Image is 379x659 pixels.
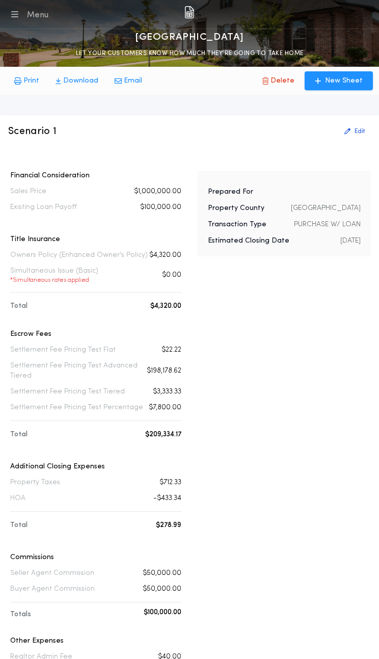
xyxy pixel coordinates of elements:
p: Transaction Type [208,220,266,230]
p: $7,800.00 [149,403,181,413]
p: Sales Price [10,187,46,197]
p: Total [10,430,28,440]
p: Settlement Fee Pricing Test Advanced Tiered [10,361,147,381]
p: * Simultaneous rates applied [10,276,98,284]
p: Total [10,520,28,531]
p: Title Insurance [10,234,181,245]
p: Totals [10,610,31,620]
p: Escrow Fees [10,329,181,339]
p: $0.00 [162,270,181,280]
button: Email [106,72,150,90]
p: Settlement Fee Pricing Test Percentage [10,403,143,413]
p: Edit [355,127,365,136]
p: [GEOGRAPHIC_DATA] [135,29,244,45]
p: $50,000.00 [143,568,181,578]
p: Owners Policy (Enhanced Owner's Policy) [10,250,148,260]
p: Property County [208,203,264,214]
p: Settlement Fee Pricing Test Tiered [10,387,125,397]
p: Print [23,76,39,86]
p: $4,320.00 [149,250,181,260]
p: Download [63,76,98,86]
p: Property Taxes [10,478,60,488]
p: $22.22 [161,345,181,355]
p: [GEOGRAPHIC_DATA] [291,203,361,214]
p: $4,320.00 [150,301,181,311]
p: $198,178.62 [147,366,181,376]
p: PURCHASE W/ LOAN [294,220,361,230]
p: Existing Loan Payoff [10,202,77,213]
p: LET YOUR CUSTOMERS KNOW HOW MUCH THEY’RE GOING TO TAKE HOME [76,48,304,59]
p: Financial Consideration [10,171,181,181]
p: $278.99 [156,520,181,531]
p: Total [10,301,28,311]
p: $3,333.33 [153,387,181,397]
p: $712.33 [159,478,181,488]
p: Email [124,76,142,86]
p: -$433.34 [153,493,181,504]
p: Additional Closing Expenses [10,462,181,472]
div: Menu [26,9,48,21]
p: HOA [10,493,25,504]
img: img [184,6,194,18]
p: Seller Agent Commission [10,568,94,578]
h3: Scenario 1 [8,124,57,139]
p: Settlement Fee Pricing Test Flat [10,345,116,355]
button: Menu [8,7,48,21]
button: Delete [254,71,303,91]
button: Print [6,72,47,90]
p: $1,000,000.00 [134,187,181,197]
p: $50,000.00 [143,584,181,594]
p: Delete [270,76,294,86]
p: New Sheet [325,76,363,86]
p: [DATE] [340,236,361,246]
button: Edit [338,123,371,140]
button: Download [47,72,106,90]
p: Other Expenses [10,636,181,646]
p: $209,334.17 [145,430,181,440]
p: $100,000.00 [140,202,181,213]
p: Buyer Agent Commission [10,584,95,594]
p: $100,000.00 [144,608,181,618]
p: Estimated Closing Date [208,236,289,246]
p: Commissions [10,552,181,563]
p: Simultaneous Issue (Basic) [10,266,98,284]
p: Prepared For [208,187,253,197]
button: New Sheet [305,71,373,91]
